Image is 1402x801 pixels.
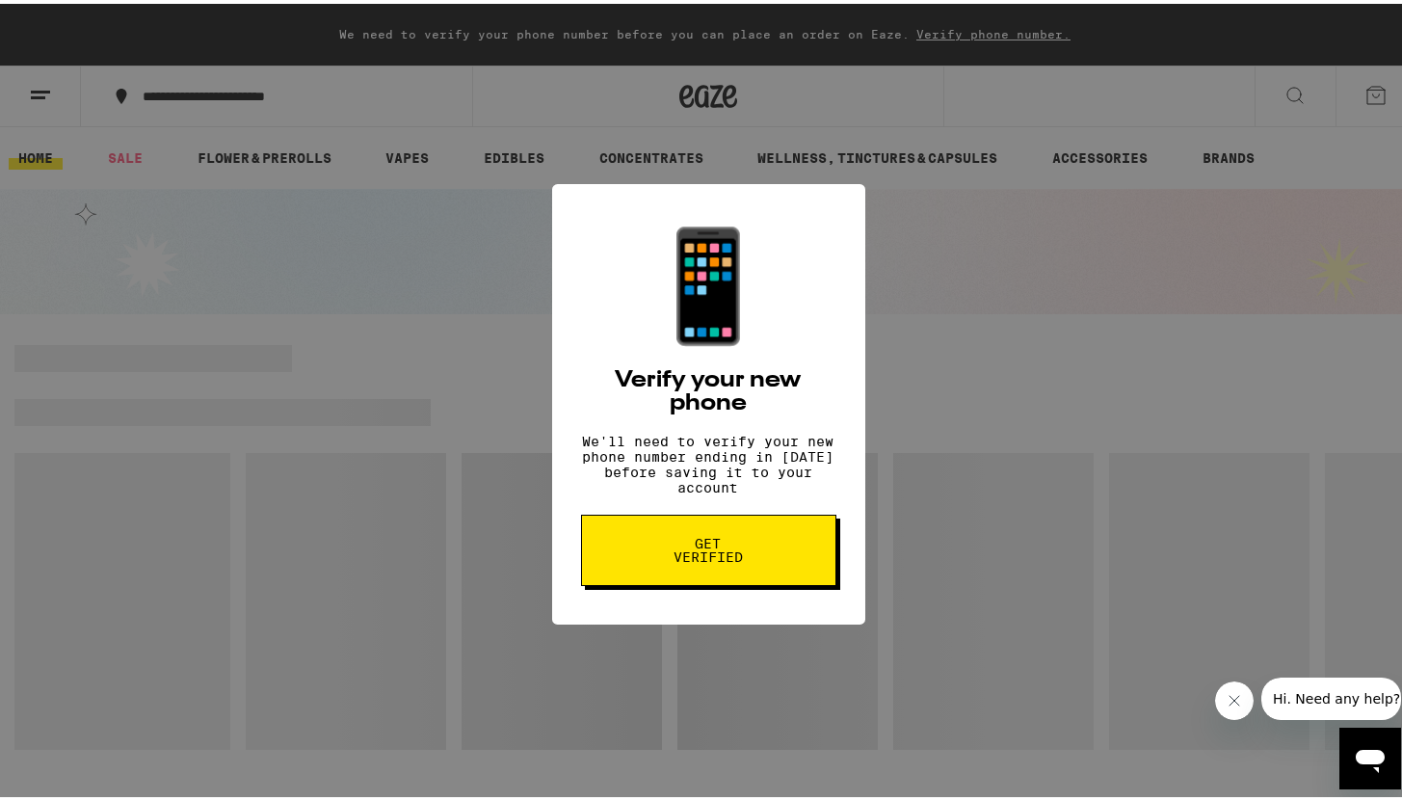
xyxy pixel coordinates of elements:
[1261,674,1401,716] iframe: Message from company
[659,533,758,560] span: Get verified
[581,511,836,582] button: Get verified
[1339,724,1401,786] iframe: Button to launch messaging window
[581,365,836,412] h2: Verify your new phone
[1215,678,1254,716] iframe: Close message
[581,430,836,492] p: We'll need to verify your new phone number ending in [DATE] before saving it to your account
[641,219,776,346] div: 📱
